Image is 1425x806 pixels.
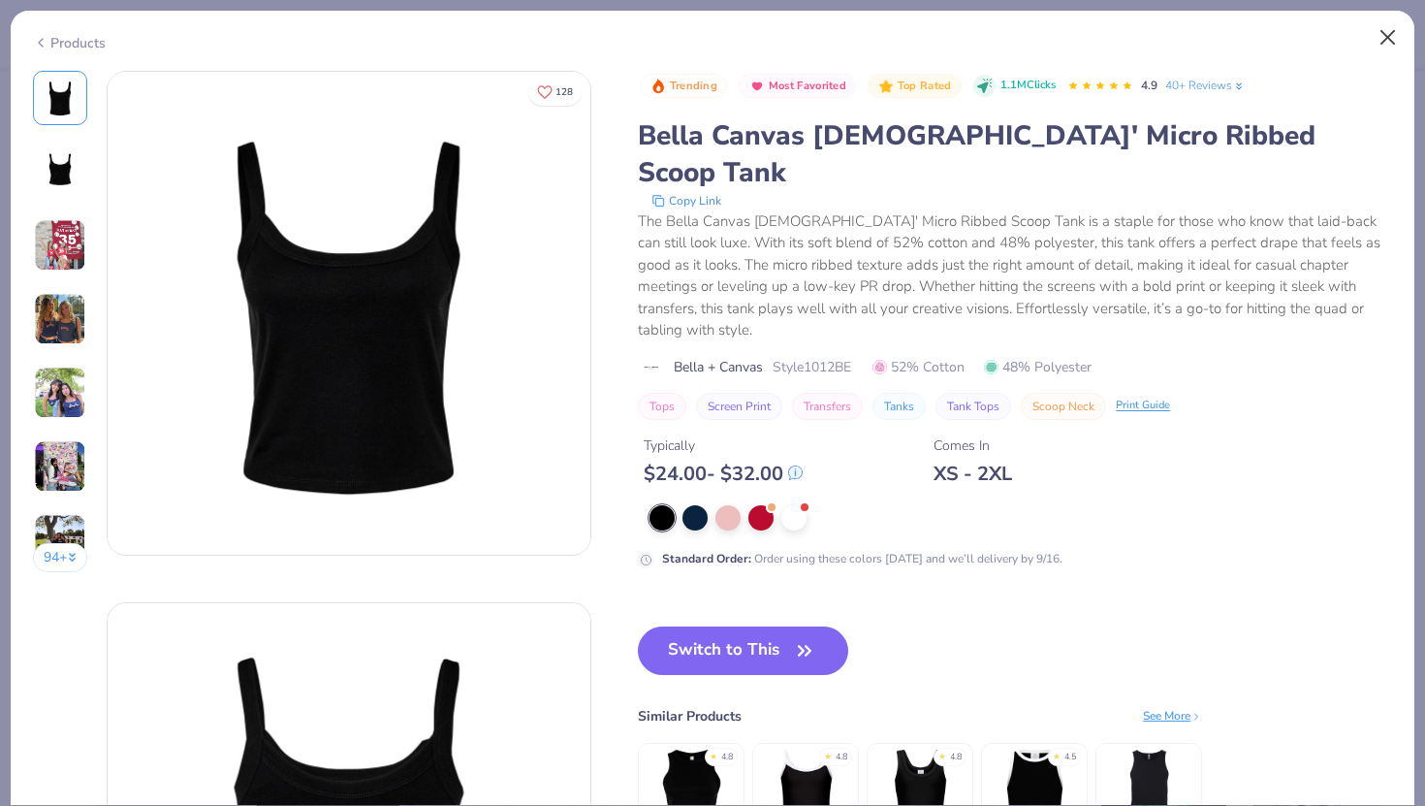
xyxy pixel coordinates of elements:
[872,357,965,377] span: 52% Cotton
[749,79,765,94] img: Most Favorited sort
[33,33,106,53] div: Products
[984,357,1092,377] span: 48% Polyester
[37,75,83,121] img: Front
[696,393,782,420] button: Screen Print
[662,551,751,566] strong: Standard Order :
[638,627,848,675] button: Switch to This
[638,706,742,726] div: Similar Products
[646,191,727,210] button: copy to clipboard
[1067,71,1133,102] div: 4.9 Stars
[33,543,88,572] button: 94+
[898,81,952,91] span: Top Rated
[792,393,863,420] button: Transfers
[1000,78,1056,94] span: 1.1M Clicks
[739,74,856,99] button: Badge Button
[824,751,832,758] div: ★
[1021,393,1106,420] button: Scoop Neck
[1141,78,1157,93] span: 4.9
[721,751,733,764] div: 4.8
[638,210,1392,341] div: The Bella Canvas [DEMOGRAPHIC_DATA]' Micro Ribbed Scoop Tank is a staple for those who know that ...
[644,435,803,456] div: Typically
[640,74,727,99] button: Badge Button
[1165,77,1246,94] a: 40+ Reviews
[773,357,851,377] span: Style 1012BE
[528,78,582,106] button: Like
[34,293,86,345] img: User generated content
[670,81,717,91] span: Trending
[872,393,926,420] button: Tanks
[1064,751,1076,764] div: 4.5
[37,148,83,195] img: Back
[1116,398,1170,414] div: Print Guide
[674,357,763,377] span: Bella + Canvas
[769,81,846,91] span: Most Favorited
[938,751,946,758] div: ★
[650,79,666,94] img: Trending sort
[868,74,961,99] button: Badge Button
[638,393,686,420] button: Tops
[836,751,847,764] div: 4.8
[1143,707,1202,725] div: See More
[108,72,590,555] img: Front
[878,79,894,94] img: Top Rated sort
[638,117,1392,191] div: Bella Canvas [DEMOGRAPHIC_DATA]' Micro Ribbed Scoop Tank
[644,462,803,486] div: $ 24.00 - $ 32.00
[1370,19,1407,56] button: Close
[34,440,86,493] img: User generated content
[950,751,962,764] div: 4.8
[662,550,1062,567] div: Order using these colors [DATE] and we’ll delivery by 9/16.
[710,751,717,758] div: ★
[935,393,1011,420] button: Tank Tops
[934,462,1012,486] div: XS - 2XL
[34,367,86,419] img: User generated content
[1053,751,1061,758] div: ★
[555,87,573,97] span: 128
[34,514,86,566] img: User generated content
[934,435,1012,456] div: Comes In
[34,219,86,272] img: User generated content
[638,360,664,375] img: brand logo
